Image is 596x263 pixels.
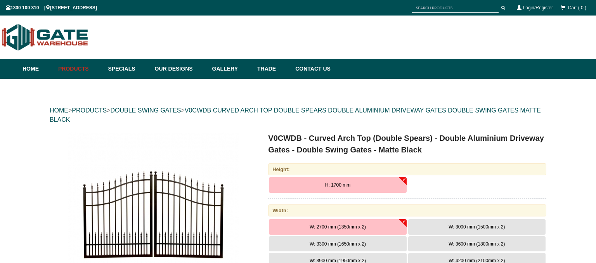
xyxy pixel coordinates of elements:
[104,59,151,79] a: Specials
[268,163,546,175] div: Height:
[50,98,546,132] div: > > >
[110,107,181,114] a: DOUBLE SWING GATES
[269,236,406,252] button: W: 3300 mm (1650mm x 2)
[268,132,546,156] h1: V0CWDB - Curved Arch Top (Double Spears) - Double Aluminium Driveway Gates - Double Swing Gates -...
[449,224,505,230] span: W: 3000 mm (1500mm x 2)
[523,5,553,10] a: Login/Register
[408,236,546,252] button: W: 3600 mm (1800mm x 2)
[408,219,546,235] button: W: 3000 mm (1500mm x 2)
[23,59,54,79] a: Home
[449,241,505,247] span: W: 3600 mm (1800mm x 2)
[50,107,541,123] a: V0CWDB CURVED ARCH TOP DOUBLE SPEARS DOUBLE ALUMINIUM DRIVEWAY GATES DOUBLE SWING GATES MATTE BLACK
[310,224,366,230] span: W: 2700 mm (1350mm x 2)
[568,5,586,10] span: Cart ( 0 )
[269,219,406,235] button: W: 2700 mm (1350mm x 2)
[50,107,68,114] a: HOME
[325,182,350,188] span: H: 1700 mm
[151,59,208,79] a: Our Designs
[412,3,499,13] input: SEARCH PRODUCTS
[253,59,291,79] a: Trade
[54,59,104,79] a: Products
[268,204,546,216] div: Width:
[6,5,97,10] span: 1300 100 310 | [STREET_ADDRESS]
[310,241,366,247] span: W: 3300 mm (1650mm x 2)
[208,59,253,79] a: Gallery
[72,107,107,114] a: PRODUCTS
[291,59,331,79] a: Contact Us
[269,177,406,193] button: H: 1700 mm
